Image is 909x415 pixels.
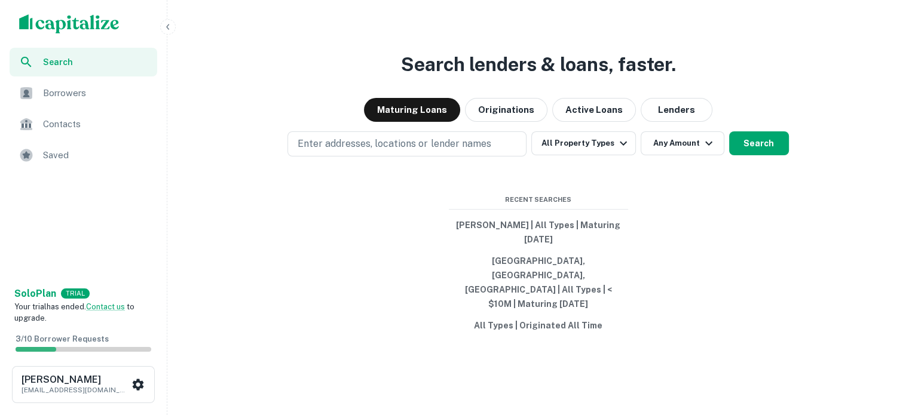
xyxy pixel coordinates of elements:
[43,148,150,162] span: Saved
[449,195,628,205] span: Recent Searches
[449,250,628,315] button: [GEOGRAPHIC_DATA], [GEOGRAPHIC_DATA], [GEOGRAPHIC_DATA] | All Types | < $10M | Maturing [DATE]
[10,110,157,139] a: Contacts
[849,319,909,377] iframe: Chat Widget
[465,98,547,122] button: Originations
[43,86,150,100] span: Borrowers
[641,98,712,122] button: Lenders
[14,287,56,301] a: SoloPlan
[641,131,724,155] button: Any Amount
[10,79,157,107] a: Borrowers
[19,14,120,33] img: capitalize-logo.png
[10,141,157,170] a: Saved
[22,385,129,395] p: [EMAIL_ADDRESS][DOMAIN_NAME]
[86,302,125,311] a: Contact us
[298,137,491,151] p: Enter addresses, locations or lender names
[449,315,628,336] button: All Types | Originated All Time
[14,302,134,323] span: Your trial has ended. to upgrade.
[729,131,789,155] button: Search
[16,334,109,343] span: 3 / 10 Borrower Requests
[449,214,628,250] button: [PERSON_NAME] | All Types | Maturing [DATE]
[364,98,460,122] button: Maturing Loans
[287,131,527,156] button: Enter addresses, locations or lender names
[43,56,150,69] span: Search
[43,117,150,131] span: Contacts
[14,288,56,299] strong: Solo Plan
[12,366,155,403] button: [PERSON_NAME][EMAIL_ADDRESS][DOMAIN_NAME]
[22,375,129,385] h6: [PERSON_NAME]
[552,98,636,122] button: Active Loans
[10,48,157,76] a: Search
[531,131,635,155] button: All Property Types
[401,50,676,79] h3: Search lenders & loans, faster.
[61,288,90,299] div: TRIAL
